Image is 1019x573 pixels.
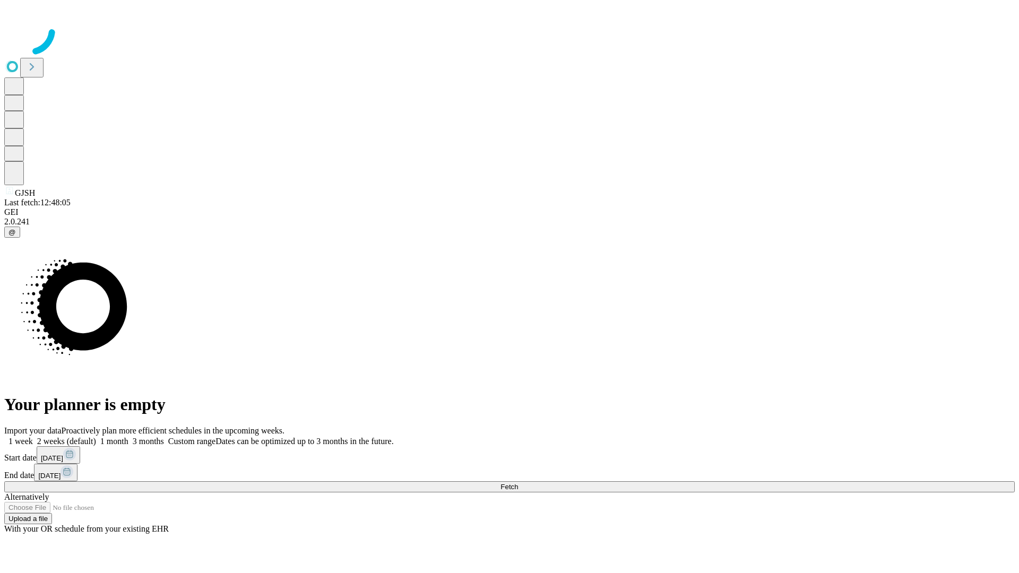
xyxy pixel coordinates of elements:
[100,437,128,446] span: 1 month
[62,426,284,435] span: Proactively plan more efficient schedules in the upcoming weeks.
[4,513,52,524] button: Upload a file
[215,437,393,446] span: Dates can be optimized up to 3 months in the future.
[4,492,49,501] span: Alternatively
[37,437,96,446] span: 2 weeks (default)
[168,437,215,446] span: Custom range
[4,395,1015,414] h1: Your planner is empty
[4,481,1015,492] button: Fetch
[38,472,61,480] span: [DATE]
[34,464,77,481] button: [DATE]
[4,426,62,435] span: Import your data
[4,227,20,238] button: @
[4,198,71,207] span: Last fetch: 12:48:05
[37,446,80,464] button: [DATE]
[8,437,33,446] span: 1 week
[4,217,1015,227] div: 2.0.241
[4,446,1015,464] div: Start date
[41,454,63,462] span: [DATE]
[4,207,1015,217] div: GEI
[133,437,164,446] span: 3 months
[4,464,1015,481] div: End date
[4,524,169,533] span: With your OR schedule from your existing EHR
[8,228,16,236] span: @
[500,483,518,491] span: Fetch
[15,188,35,197] span: GJSH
